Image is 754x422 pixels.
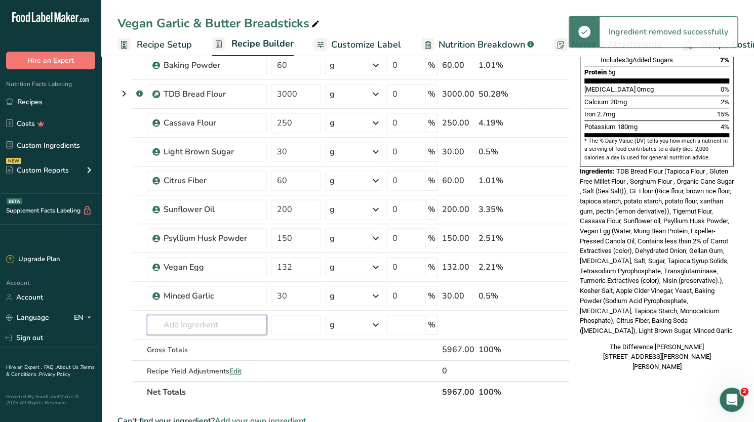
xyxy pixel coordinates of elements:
div: TDB Bread Flour [164,88,261,100]
iframe: Intercom live chat [720,388,744,412]
div: Baking Powder [164,59,261,71]
a: Terms & Conditions . [6,364,95,378]
div: g [330,175,335,187]
span: [MEDICAL_DATA] [584,86,636,93]
span: Iron [584,110,596,118]
span: Recipe Setup [137,38,192,52]
div: Vegan Garlic & Butter Breadsticks [117,14,322,32]
div: g [330,261,335,273]
div: 4.19% [479,117,522,129]
div: Custom Reports [6,165,69,176]
span: Protein [584,68,607,76]
div: 30.00 [442,146,474,158]
div: Gross Totals [147,345,267,355]
div: The Difference [PERSON_NAME] [STREET_ADDRESS][PERSON_NAME][PERSON_NAME] [580,342,734,372]
div: BETA [7,198,22,204]
span: 3g [625,56,632,64]
a: Nutrition Breakdown [421,33,534,56]
span: 0% [721,86,729,93]
a: Recipe Builder [212,32,294,57]
div: g [330,319,335,331]
div: 3000.00 [442,88,474,100]
span: Recipe Builder [231,37,294,51]
span: Edit [229,366,242,376]
th: 100% [477,381,524,402]
div: g [330,117,335,129]
div: Cassava Flour [164,117,261,129]
div: Sunflower Oil [164,203,261,216]
div: 1.01% [479,59,522,71]
div: 1.01% [479,175,522,187]
a: Notes & Attachments [554,33,662,56]
span: Includes Added Sugars [601,56,673,64]
span: 4% [721,123,729,131]
div: 132.00 [442,261,474,273]
span: 2.7mg [597,110,615,118]
div: 60.00 [442,59,474,71]
div: 50.28% [479,88,522,100]
input: Add Ingredient [147,315,267,335]
div: 150.00 [442,232,474,244]
span: Ingredients: [580,167,615,175]
a: Recipe Setup [117,33,192,56]
span: 180mg [617,123,638,131]
div: 5967.00 [442,344,474,356]
span: 15% [717,110,729,118]
div: 250.00 [442,117,474,129]
div: 0.5% [479,146,522,158]
div: 30.00 [442,290,474,302]
div: Ingredient removed successfully [600,17,737,47]
a: Customize Label [314,33,401,56]
div: g [330,232,335,244]
div: NEW [6,158,21,164]
div: Citrus Fiber [164,175,261,187]
div: g [330,290,335,302]
div: 200.00 [442,203,474,216]
span: 7% [720,56,729,64]
span: 2% [721,98,729,106]
a: Privacy Policy [39,371,70,378]
th: Net Totals [145,381,440,402]
th: 5967.00 [440,381,477,402]
div: g [330,203,335,216]
span: Calcium [584,98,609,106]
span: Nutrition Breakdown [439,38,525,52]
span: 5g [608,68,615,76]
div: 2.21% [479,261,522,273]
div: 3.35% [479,203,522,216]
div: Light Brown Sugar [164,146,261,158]
a: FAQ . [44,364,56,371]
div: Minced Garlic [164,290,261,302]
div: Vegan Egg [164,261,261,273]
div: Upgrade Plan [6,255,60,265]
a: Language [6,309,49,326]
div: g [330,146,335,158]
div: 2.51% [479,232,522,244]
span: 2 [740,388,748,396]
button: Hire an Expert [6,52,95,69]
span: 0mcg [637,86,654,93]
div: g [330,59,335,71]
div: 0.5% [479,290,522,302]
div: 0 [442,365,474,377]
img: Sub Recipe [152,91,160,98]
div: Recipe Yield Adjustments [147,366,267,376]
div: 100% [479,344,522,356]
div: 60.00 [442,175,474,187]
a: About Us . [56,364,81,371]
div: Psyllium Husk Powder [164,232,261,244]
a: Hire an Expert . [6,364,42,371]
span: Customize Label [331,38,401,52]
div: Powered By FoodLabelMaker © 2025 All Rights Reserved [6,394,95,406]
div: EN [74,312,95,324]
span: 20mg [610,98,627,106]
div: g [330,88,335,100]
span: TDB Bread Flour (Tapioca Flour , Gluten Free Millet Flour , Sorghum Flour , Organic Cane Sugar , ... [580,167,734,334]
section: * The % Daily Value (DV) tells you how much a nutrient in a serving of food contributes to a dail... [584,137,729,162]
span: Potassium [584,123,616,131]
